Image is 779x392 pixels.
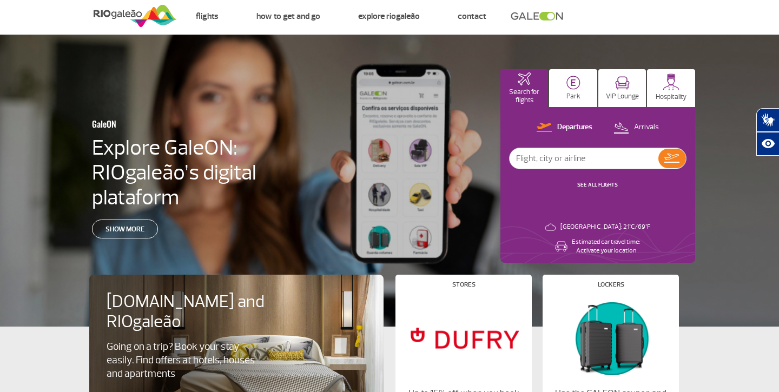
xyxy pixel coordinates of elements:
a: How to get and go [256,11,320,22]
button: Abrir tradutor de língua de sinais. [756,108,779,132]
p: Estimated car travel time: Activate your location [572,238,640,255]
div: Plugin de acessibilidade da Hand Talk. [756,108,779,156]
p: VIP Lounge [606,92,639,101]
a: Flights [196,11,219,22]
a: SEE ALL FLIGHTS [577,181,618,188]
img: Stores [405,296,523,380]
img: carParkingHome.svg [566,76,580,90]
img: hospitality.svg [663,74,679,90]
button: Abrir recursos assistivos. [756,132,779,156]
a: Explore RIOgaleão [358,11,420,22]
p: Departures [557,122,592,132]
button: VIP Lounge [598,69,646,107]
button: Search for flights [500,69,549,107]
button: Park [549,69,597,107]
h4: Stores [452,282,476,288]
h4: Explore GaleON: RIOgaleão’s digital plataform [92,135,326,210]
p: Search for flights [506,88,543,104]
p: Park [566,92,580,101]
p: Arrivals [634,122,659,132]
h3: GaleON [92,112,273,135]
img: vipRoom.svg [615,76,630,90]
h4: Lockers [598,282,624,288]
p: Going on a trip? Book your stay easily. Find offers at hotels, houses and apartments [107,340,260,381]
img: Lockers [552,296,670,380]
a: Show more [92,220,158,238]
img: airplaneHomeActive.svg [518,72,531,85]
input: Flight, city or airline [510,148,658,169]
p: Hospitality [656,93,686,101]
button: SEE ALL FLIGHTS [574,181,621,189]
button: Arrivals [610,121,662,135]
a: [DOMAIN_NAME] and RIOgaleãoGoing on a trip? Book your stay easily. Find offers at hotels, houses ... [107,292,366,381]
a: Contact [458,11,486,22]
button: Departures [533,121,596,135]
button: Hospitality [647,69,695,107]
h4: [DOMAIN_NAME] and RIOgaleão [107,292,279,332]
p: [GEOGRAPHIC_DATA]: 21°C/69°F [560,223,650,231]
